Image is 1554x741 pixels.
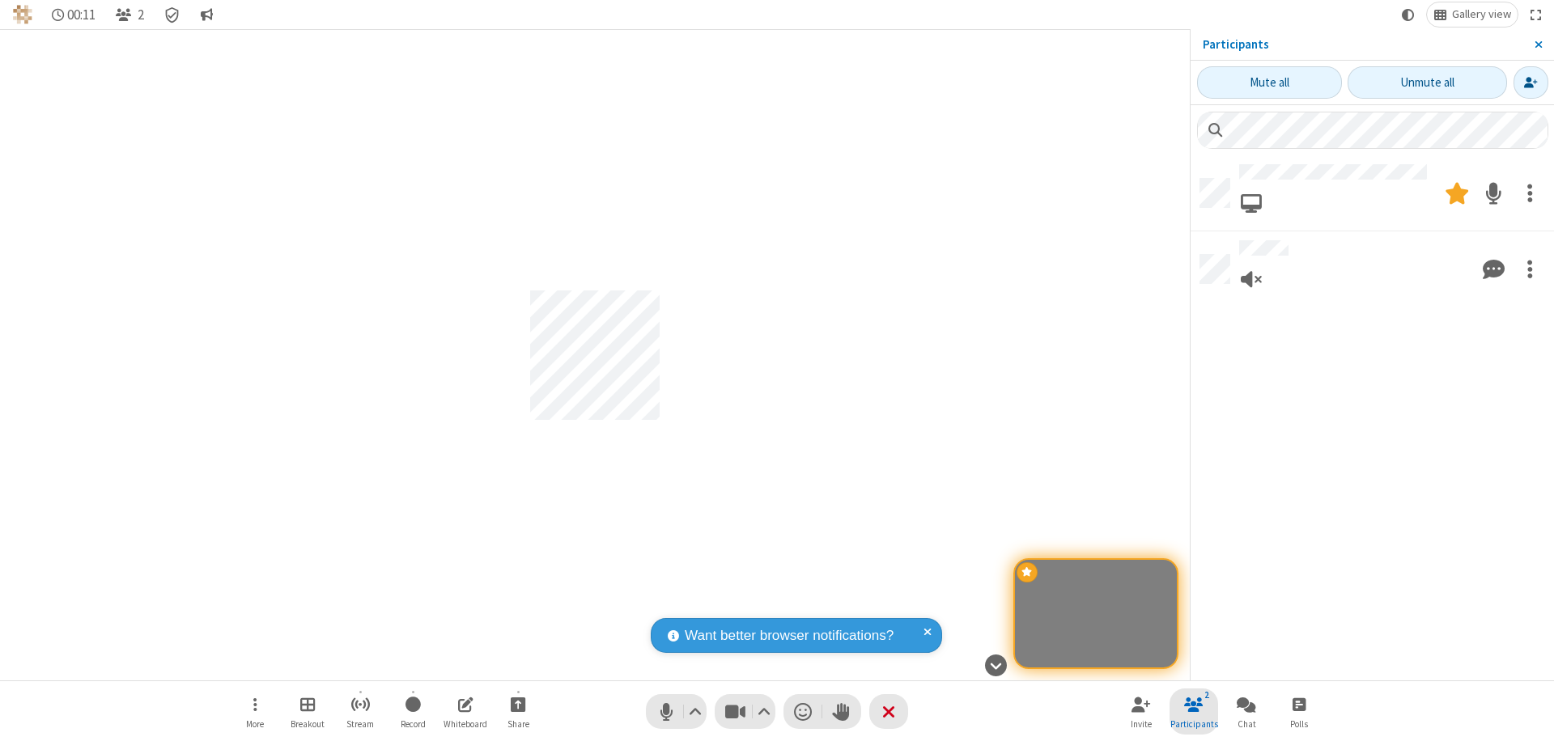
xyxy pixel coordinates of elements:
button: Open chat [1222,688,1271,735]
button: Mute (⌘+Shift+A) [646,694,707,729]
div: 2 [1200,688,1214,702]
button: Send a reaction [783,694,822,729]
button: Stop video (⌘+Shift+V) [715,694,775,729]
button: Video setting [754,694,775,729]
span: Chat [1238,719,1256,729]
span: Breakout [291,719,325,729]
span: More [246,719,264,729]
button: Change layout [1427,2,1518,27]
button: Using system theme [1395,2,1421,27]
span: Polls [1290,719,1308,729]
span: Stream [346,719,374,729]
button: Raise hand [822,694,861,729]
button: Mute all [1197,66,1342,99]
button: Close sidebar [1522,29,1554,60]
button: Conversation [193,2,219,27]
button: Close participant list [108,2,151,27]
img: QA Selenium DO NOT DELETE OR CHANGE [13,5,32,24]
button: Invite [1514,66,1548,99]
button: Audio settings [685,694,707,729]
span: Want better browser notifications? [685,625,894,646]
button: Open shared whiteboard [441,688,490,735]
button: Viewing only, no audio connected [1239,261,1263,298]
button: Start recording [388,688,437,735]
button: Unmute all [1348,66,1507,99]
button: Start sharing [494,688,542,735]
div: Meeting details Encryption enabled [157,2,188,27]
button: Close participant list [1170,688,1218,735]
button: Open menu [231,688,279,735]
span: 2 [138,7,144,23]
span: Gallery view [1452,8,1511,21]
span: Share [507,719,529,729]
p: Participants [1203,36,1522,54]
button: Manage Breakout Rooms [283,688,332,735]
button: Hide [979,646,1013,684]
button: Joined via web browser [1239,185,1263,222]
button: Invite participants (⌘+Shift+I) [1117,688,1165,735]
button: Fullscreen [1524,2,1548,27]
button: Open poll [1275,688,1323,735]
span: Invite [1131,719,1152,729]
span: Record [401,719,426,729]
span: 00:11 [67,7,96,23]
div: Timer [45,2,103,27]
span: Participants [1170,719,1218,729]
button: End or leave meeting [869,694,908,729]
span: Whiteboard [444,719,487,729]
button: Start streaming [336,688,384,735]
